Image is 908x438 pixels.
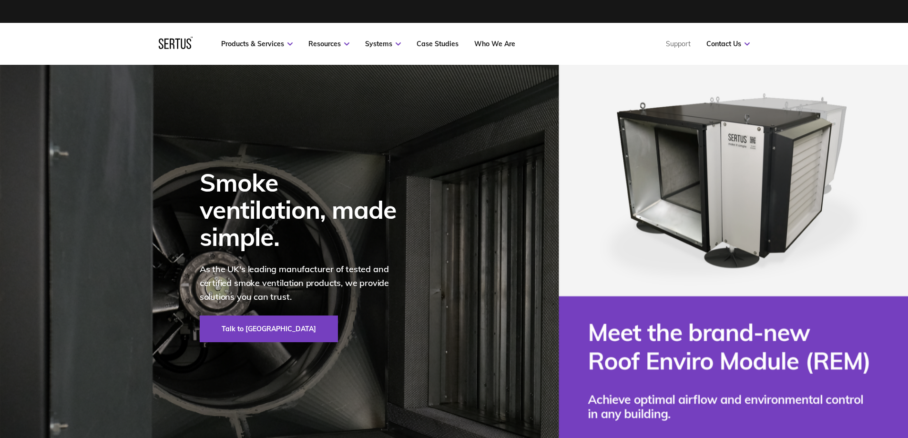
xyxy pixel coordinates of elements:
[474,40,515,48] a: Who We Are
[365,40,401,48] a: Systems
[706,40,750,48] a: Contact Us
[417,40,459,48] a: Case Studies
[221,40,293,48] a: Products & Services
[308,40,349,48] a: Resources
[200,316,338,342] a: Talk to [GEOGRAPHIC_DATA]
[666,40,691,48] a: Support
[200,169,409,251] div: Smoke ventilation, made simple.
[200,263,409,304] p: As the UK's leading manufacturer of tested and certified smoke ventilation products, we provide s...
